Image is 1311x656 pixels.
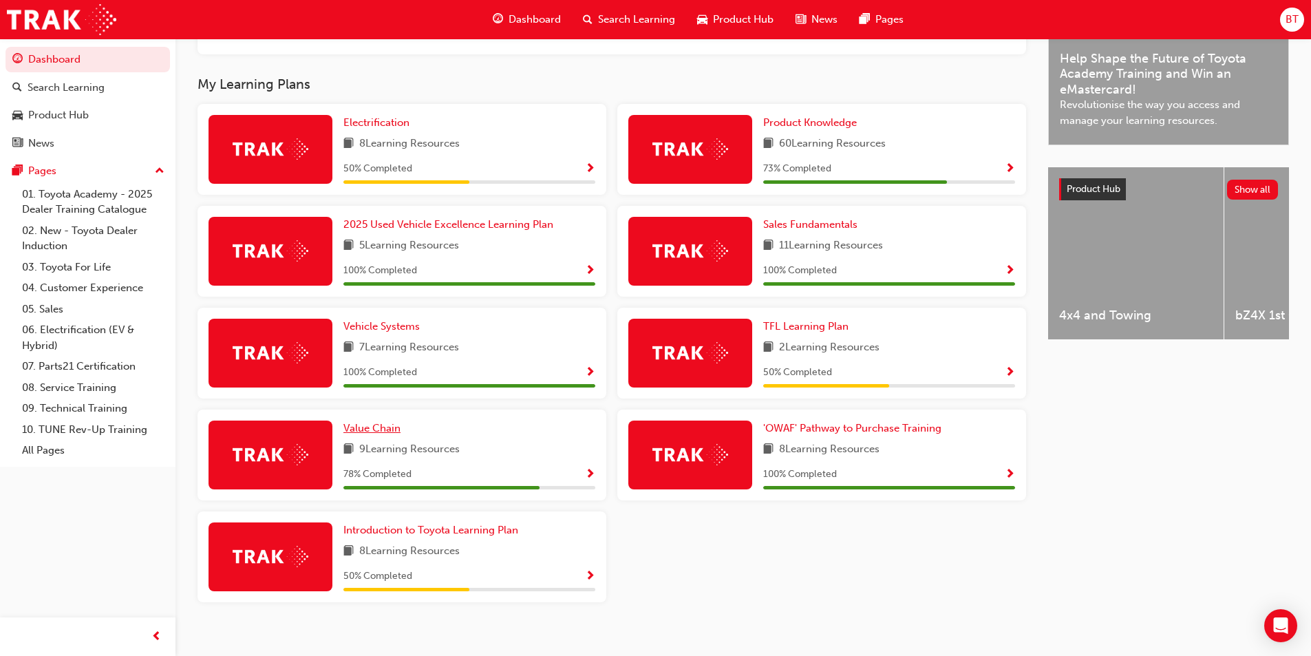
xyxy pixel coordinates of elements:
a: 03. Toyota For Life [17,257,170,278]
span: Show Progress [1005,163,1015,176]
a: 06. Electrification (EV & Hybrid) [17,319,170,356]
span: Product Knowledge [763,116,857,129]
span: 60 Learning Resources [779,136,886,153]
span: Product Hub [1067,183,1120,195]
button: Pages [6,158,170,184]
span: book-icon [763,136,774,153]
img: Trak [233,240,308,262]
button: Show Progress [1005,160,1015,178]
a: car-iconProduct Hub [686,6,785,34]
span: news-icon [12,138,23,150]
img: Trak [652,342,728,363]
span: pages-icon [12,165,23,178]
button: Show Progress [1005,364,1015,381]
h3: My Learning Plans [198,76,1026,92]
div: Pages [28,163,56,179]
a: news-iconNews [785,6,849,34]
span: book-icon [343,237,354,255]
span: prev-icon [151,628,162,646]
a: 2025 Used Vehicle Excellence Learning Plan [343,217,559,233]
a: 05. Sales [17,299,170,320]
img: Trak [652,138,728,160]
button: DashboardSearch LearningProduct HubNews [6,44,170,158]
span: car-icon [12,109,23,122]
span: 78 % Completed [343,467,412,483]
div: Open Intercom Messenger [1264,609,1297,642]
span: book-icon [343,339,354,357]
span: news-icon [796,11,806,28]
span: 50 % Completed [343,161,412,177]
span: 9 Learning Resources [359,441,460,458]
span: search-icon [12,82,22,94]
a: 01. Toyota Academy - 2025 Dealer Training Catalogue [17,184,170,220]
img: Trak [233,342,308,363]
span: book-icon [343,136,354,153]
a: Product Knowledge [763,115,862,131]
span: Show Progress [585,163,595,176]
span: Vehicle Systems [343,320,420,332]
span: 2025 Used Vehicle Excellence Learning Plan [343,218,553,231]
img: Trak [233,138,308,160]
a: 4x4 and Towing [1048,167,1224,339]
a: search-iconSearch Learning [572,6,686,34]
img: Trak [233,546,308,567]
a: News [6,131,170,156]
span: search-icon [583,11,593,28]
span: 100 % Completed [763,263,837,279]
a: 08. Service Training [17,377,170,399]
span: Show Progress [585,571,595,583]
a: Value Chain [343,421,406,436]
a: Dashboard [6,47,170,72]
div: Product Hub [28,107,89,123]
a: Sales Fundamentals [763,217,863,233]
span: Show Progress [585,367,595,379]
a: Search Learning [6,75,170,100]
span: Product Hub [713,12,774,28]
span: car-icon [697,11,707,28]
span: Sales Fundamentals [763,218,857,231]
span: 'OWAF' Pathway to Purchase Training [763,422,941,434]
span: Help Shape the Future of Toyota Academy Training and Win an eMastercard! [1060,51,1277,98]
img: Trak [652,240,728,262]
span: 5 Learning Resources [359,237,459,255]
a: Electrification [343,115,415,131]
button: Show Progress [585,364,595,381]
span: Show Progress [585,265,595,277]
span: 8 Learning Resources [359,136,460,153]
span: 100 % Completed [343,365,417,381]
span: 2 Learning Resources [779,339,880,357]
span: book-icon [343,543,354,560]
span: 73 % Completed [763,161,831,177]
span: BT [1286,12,1299,28]
span: book-icon [763,441,774,458]
span: Value Chain [343,422,401,434]
div: Search Learning [28,80,105,96]
span: guage-icon [12,54,23,66]
a: 07. Parts21 Certification [17,356,170,377]
span: Show Progress [1005,367,1015,379]
a: TFL Learning Plan [763,319,854,335]
span: TFL Learning Plan [763,320,849,332]
span: 50 % Completed [343,569,412,584]
img: Trak [7,4,116,35]
span: guage-icon [493,11,503,28]
span: Introduction to Toyota Learning Plan [343,524,518,536]
a: pages-iconPages [849,6,915,34]
span: Revolutionise the way you access and manage your learning resources. [1060,97,1277,128]
span: News [811,12,838,28]
button: Show Progress [585,160,595,178]
button: Show Progress [585,262,595,279]
span: pages-icon [860,11,870,28]
a: 09. Technical Training [17,398,170,419]
a: Product HubShow all [1059,178,1278,200]
button: Show Progress [585,568,595,585]
span: 100 % Completed [763,467,837,483]
span: 8 Learning Resources [779,441,880,458]
span: Pages [875,12,904,28]
button: Show all [1227,180,1279,200]
span: Show Progress [585,469,595,481]
span: Dashboard [509,12,561,28]
span: Show Progress [1005,265,1015,277]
